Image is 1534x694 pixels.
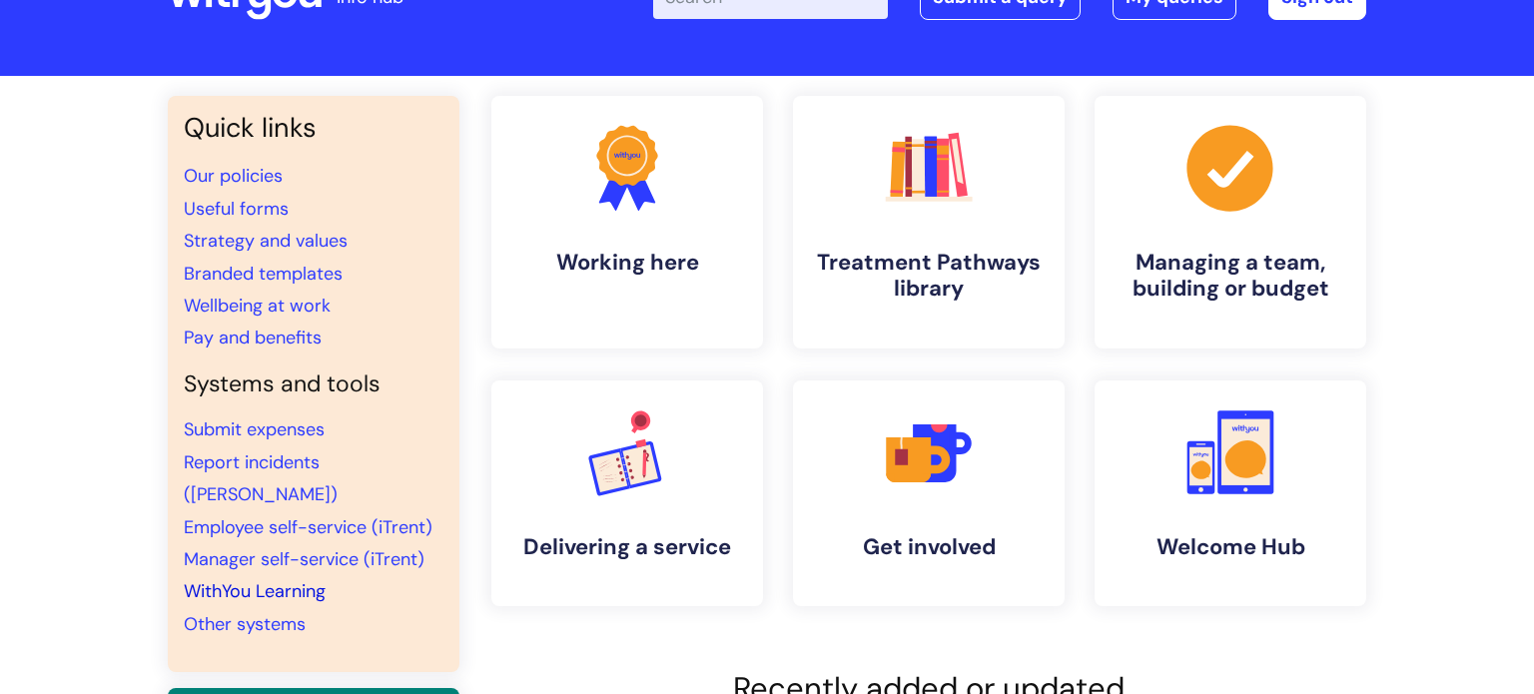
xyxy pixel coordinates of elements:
h4: Managing a team, building or budget [1111,250,1350,303]
a: Employee self-service (iTrent) [184,515,432,539]
a: WithYou Learning [184,579,326,603]
h4: Working here [507,250,747,276]
a: Our policies [184,164,283,188]
h4: Get involved [809,534,1049,560]
a: Manager self-service (iTrent) [184,547,424,571]
a: Submit expenses [184,417,325,441]
a: Welcome Hub [1095,380,1366,606]
a: Pay and benefits [184,326,322,349]
a: Wellbeing at work [184,294,331,318]
a: Treatment Pathways library [793,96,1065,348]
a: Report incidents ([PERSON_NAME]) [184,450,338,506]
a: Get involved [793,380,1065,606]
h4: Delivering a service [507,534,747,560]
h3: Quick links [184,112,443,144]
a: Delivering a service [491,380,763,606]
a: Other systems [184,612,306,636]
a: Branded templates [184,262,343,286]
a: Strategy and values [184,229,348,253]
a: Managing a team, building or budget [1095,96,1366,348]
a: Working here [491,96,763,348]
h4: Treatment Pathways library [809,250,1049,303]
a: Useful forms [184,197,289,221]
h4: Systems and tools [184,370,443,398]
h4: Welcome Hub [1111,534,1350,560]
